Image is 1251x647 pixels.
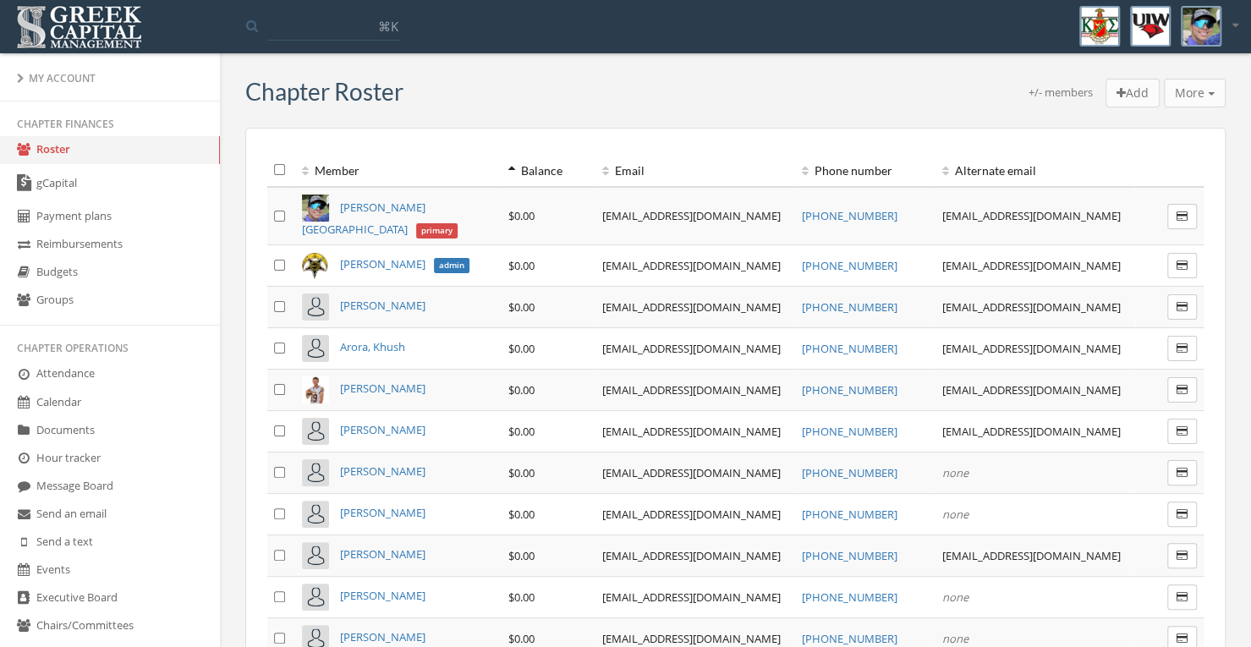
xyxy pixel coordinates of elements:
span: $0.00 [508,631,535,646]
span: $0.00 [508,299,535,315]
span: $0.00 [508,465,535,480]
span: [PERSON_NAME] [340,256,425,271]
span: ⌘K [378,18,398,35]
span: primary [416,223,458,239]
a: [PERSON_NAME]admin [340,256,469,271]
a: [PERSON_NAME] [340,381,425,396]
a: [PHONE_NUMBER] [802,548,897,563]
a: [EMAIL_ADDRESS][DOMAIN_NAME] [942,258,1121,273]
a: [EMAIL_ADDRESS][DOMAIN_NAME] [601,507,780,522]
a: [PHONE_NUMBER] [802,507,897,522]
span: $0.00 [508,258,535,273]
a: [PERSON_NAME] [340,422,425,437]
a: [PERSON_NAME] [340,629,425,644]
a: [PHONE_NUMBER] [802,465,897,480]
a: [EMAIL_ADDRESS][DOMAIN_NAME] [601,548,780,563]
h3: Chapter Roster [245,79,403,105]
a: [EMAIL_ADDRESS][DOMAIN_NAME] [942,424,1121,439]
span: [PERSON_NAME][GEOGRAPHIC_DATA] [302,200,425,238]
a: [EMAIL_ADDRESS][DOMAIN_NAME] [601,465,780,480]
em: none [942,465,968,480]
a: [EMAIL_ADDRESS][DOMAIN_NAME] [601,589,780,605]
div: My Account [17,71,203,85]
a: [EMAIL_ADDRESS][DOMAIN_NAME] [942,208,1121,223]
div: +/- members [1029,85,1093,108]
a: [EMAIL_ADDRESS][DOMAIN_NAME] [601,258,780,273]
a: [PERSON_NAME][GEOGRAPHIC_DATA]primary [302,200,457,238]
span: $0.00 [508,382,535,398]
a: [PHONE_NUMBER] [802,631,897,646]
span: admin [434,258,469,273]
a: [EMAIL_ADDRESS][DOMAIN_NAME] [601,382,780,398]
em: none [942,507,968,522]
a: [EMAIL_ADDRESS][DOMAIN_NAME] [601,299,780,315]
a: Arora, Khush [340,339,405,354]
a: [EMAIL_ADDRESS][DOMAIN_NAME] [601,631,780,646]
a: [EMAIL_ADDRESS][DOMAIN_NAME] [601,208,780,223]
a: [PERSON_NAME] [340,463,425,479]
a: [PHONE_NUMBER] [802,424,897,439]
span: $0.00 [508,208,535,223]
a: [PERSON_NAME] [340,588,425,603]
a: [PHONE_NUMBER] [802,341,897,356]
a: [EMAIL_ADDRESS][DOMAIN_NAME] [601,341,780,356]
a: [EMAIL_ADDRESS][DOMAIN_NAME] [942,341,1121,356]
span: $0.00 [508,589,535,605]
a: [PERSON_NAME] [340,546,425,562]
a: [EMAIL_ADDRESS][DOMAIN_NAME] [942,299,1121,315]
th: Balance [502,154,595,187]
th: Member [295,154,502,187]
em: none [942,589,968,605]
span: $0.00 [508,548,535,563]
span: $0.00 [508,341,535,356]
a: [PHONE_NUMBER] [802,589,897,605]
th: Email [595,154,794,187]
span: $0.00 [508,507,535,522]
th: Alternate email [936,154,1135,187]
em: none [942,631,968,646]
a: [PHONE_NUMBER] [802,208,897,223]
th: Phone number [795,154,936,187]
a: [EMAIL_ADDRESS][DOMAIN_NAME] [601,424,780,439]
a: [EMAIL_ADDRESS][DOMAIN_NAME] [942,548,1121,563]
a: [EMAIL_ADDRESS][DOMAIN_NAME] [942,382,1121,398]
a: [PHONE_NUMBER] [802,258,897,273]
a: [PERSON_NAME] [340,505,425,520]
a: [PHONE_NUMBER] [802,382,897,398]
a: [PERSON_NAME] [340,298,425,313]
a: [PHONE_NUMBER] [802,299,897,315]
span: $0.00 [508,424,535,439]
